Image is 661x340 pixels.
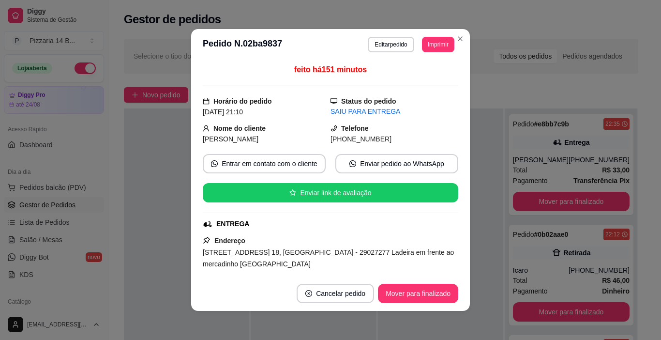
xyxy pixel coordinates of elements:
[378,284,458,303] button: Mover para finalizado
[213,124,266,132] strong: Nome do cliente
[452,31,468,46] button: Close
[203,108,243,116] span: [DATE] 21:10
[422,37,454,52] button: Imprimir
[341,124,369,132] strong: Telefone
[330,98,337,105] span: desktop
[203,236,210,244] span: pushpin
[330,135,391,143] span: [PHONE_NUMBER]
[335,154,458,173] button: whats-appEnviar pedido ao WhatsApp
[349,160,356,167] span: whats-app
[211,160,218,167] span: whats-app
[368,37,414,52] button: Editarpedido
[203,98,210,105] span: calendar
[330,107,458,117] div: SAIU PARA ENTREGA
[203,125,210,132] span: user
[203,135,258,143] span: [PERSON_NAME]
[294,65,367,74] span: feito há 151 minutos
[203,248,454,268] span: [STREET_ADDRESS] 18, [GEOGRAPHIC_DATA] - 29027277 Ladeira em frente ao mercadinho [GEOGRAPHIC_DATA]
[203,37,282,52] h3: Pedido N. 02ba9837
[330,125,337,132] span: phone
[216,219,249,229] div: ENTREGA
[213,97,272,105] strong: Horário do pedido
[341,97,396,105] strong: Status do pedido
[297,284,374,303] button: close-circleCancelar pedido
[203,183,458,202] button: starEnviar link de avaliação
[305,290,312,297] span: close-circle
[214,237,245,245] strong: Endereço
[289,189,296,196] span: star
[203,154,326,173] button: whats-appEntrar em contato com o cliente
